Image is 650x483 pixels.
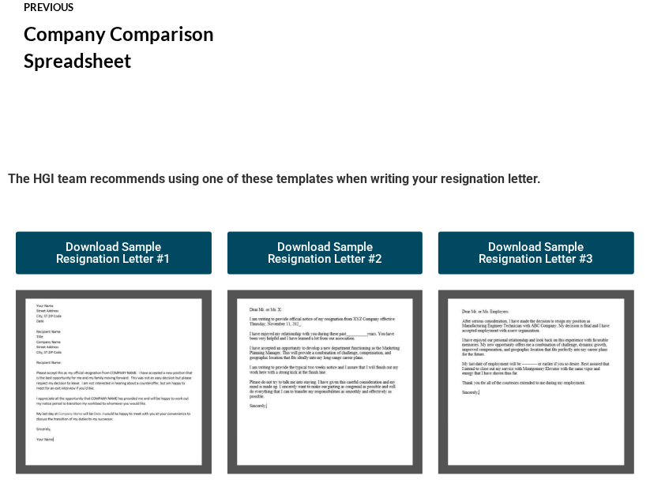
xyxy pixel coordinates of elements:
[246,241,404,265] span: Download Sample Resignation Letter #2
[24,2,325,74] a: previous Company Comparison Spreadsheet
[24,21,325,73] div: Company Comparison Spreadsheet
[227,232,423,275] a: Download Sample Resignation Letter #2
[457,241,615,265] span: Download Sample Resignation Letter #3
[16,232,212,275] a: Download Sample Resignation Letter #1
[24,2,325,13] div: previous
[438,232,634,275] a: Download Sample Resignation Letter #3
[8,170,642,193] h5: The HGI team recommends using one of these templates when writing your resignation letter.
[35,241,193,265] span: Download Sample Resignation Letter #1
